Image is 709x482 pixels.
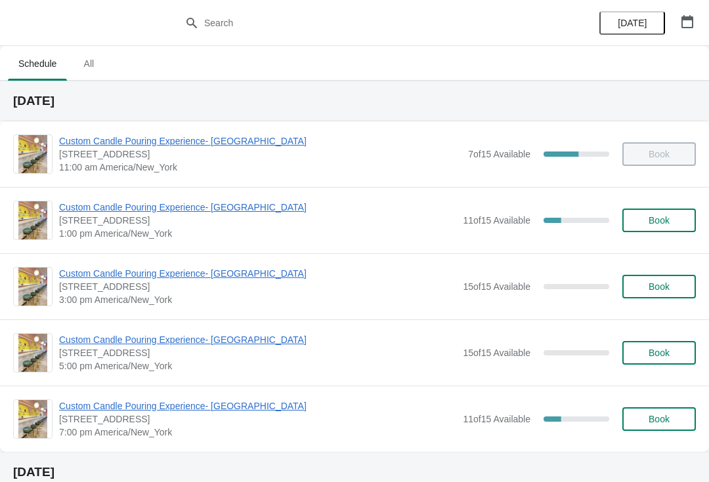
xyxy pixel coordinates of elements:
span: 15 of 15 Available [463,281,530,292]
button: Book [622,209,696,232]
span: 5:00 pm America/New_York [59,359,456,372]
span: [STREET_ADDRESS] [59,280,456,293]
button: [DATE] [599,11,665,35]
span: Custom Candle Pouring Experience- [GEOGRAPHIC_DATA] [59,399,456,412]
span: Book [649,348,670,358]
img: Custom Candle Pouring Experience- Delray Beach | 415 East Atlantic Avenue, Delray Beach, FL, USA ... [18,400,47,438]
span: Custom Candle Pouring Experience- [GEOGRAPHIC_DATA] [59,134,462,148]
input: Search [204,11,532,35]
img: Custom Candle Pouring Experience- Delray Beach | 415 East Atlantic Avenue, Delray Beach, FL, USA ... [18,268,47,306]
span: [STREET_ADDRESS] [59,412,456,426]
span: 11 of 15 Available [463,414,530,424]
span: 1:00 pm America/New_York [59,227,456,240]
span: Book [649,414,670,424]
button: Book [622,341,696,365]
span: [STREET_ADDRESS] [59,148,462,161]
span: 3:00 pm America/New_York [59,293,456,306]
button: Book [622,275,696,298]
span: [STREET_ADDRESS] [59,214,456,227]
span: 15 of 15 Available [463,348,530,358]
span: 7:00 pm America/New_York [59,426,456,439]
span: 11:00 am America/New_York [59,161,462,174]
span: Custom Candle Pouring Experience- [GEOGRAPHIC_DATA] [59,333,456,346]
img: Custom Candle Pouring Experience- Delray Beach | 415 East Atlantic Avenue, Delray Beach, FL, USA ... [18,135,47,173]
span: Book [649,281,670,292]
span: 7 of 15 Available [468,149,530,159]
span: All [72,52,105,75]
span: [DATE] [618,18,647,28]
button: Book [622,407,696,431]
span: Custom Candle Pouring Experience- [GEOGRAPHIC_DATA] [59,201,456,214]
span: Custom Candle Pouring Experience- [GEOGRAPHIC_DATA] [59,267,456,280]
h2: [DATE] [13,466,696,479]
img: Custom Candle Pouring Experience- Delray Beach | 415 East Atlantic Avenue, Delray Beach, FL, USA ... [18,334,47,372]
span: Schedule [8,52,67,75]
span: 11 of 15 Available [463,215,530,226]
span: [STREET_ADDRESS] [59,346,456,359]
img: Custom Candle Pouring Experience- Delray Beach | 415 East Atlantic Avenue, Delray Beach, FL, USA ... [18,201,47,239]
h2: [DATE] [13,94,696,108]
span: Book [649,215,670,226]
